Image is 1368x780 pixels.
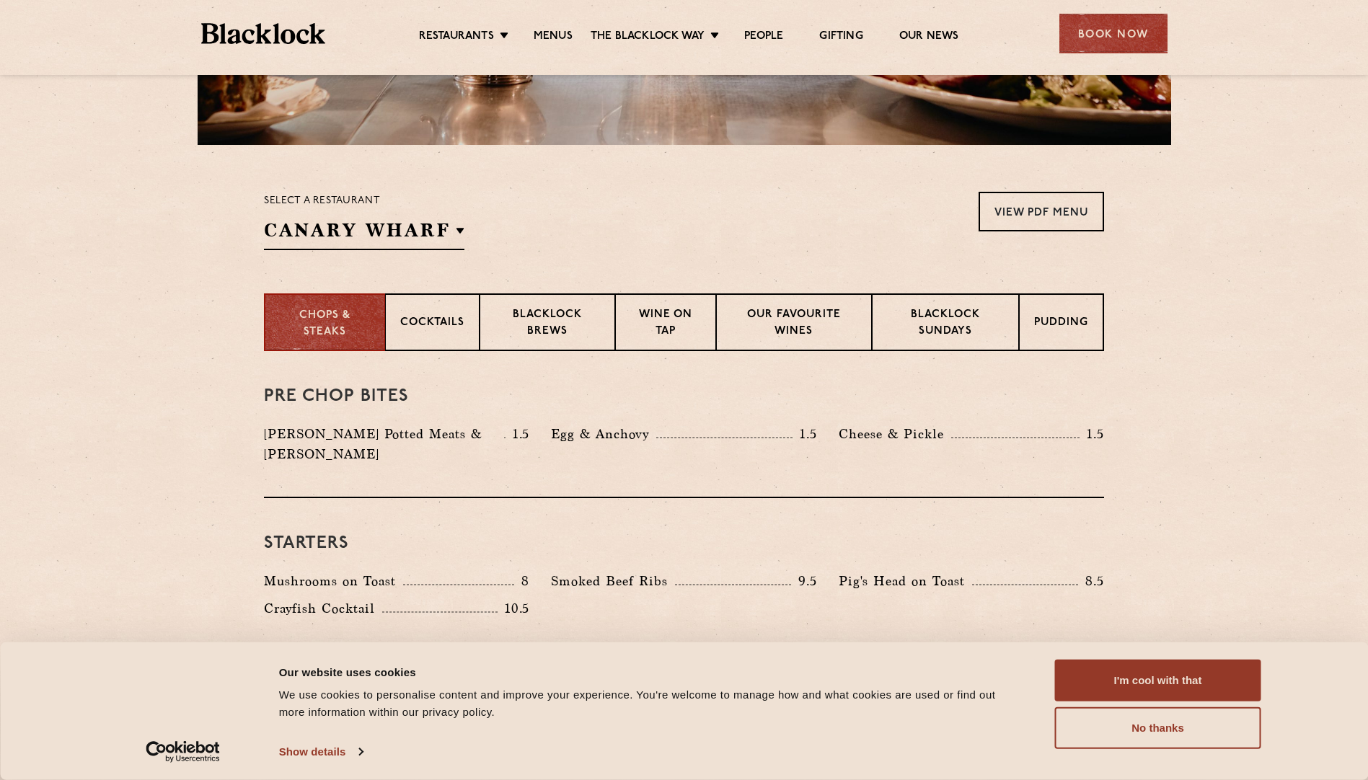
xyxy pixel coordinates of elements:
h3: Pre Chop Bites [264,387,1104,406]
p: Chops & Steaks [280,308,370,340]
p: 9.5 [791,572,817,590]
p: 8.5 [1078,572,1104,590]
p: 1.5 [793,425,817,443]
p: Cocktails [400,315,464,333]
div: Our website uses cookies [279,663,1023,681]
button: I'm cool with that [1055,660,1261,701]
button: No thanks [1055,707,1261,749]
p: 1.5 [506,425,530,443]
a: View PDF Menu [979,192,1104,231]
a: Usercentrics Cookiebot - opens in a new window [120,741,246,763]
p: Pig's Head on Toast [839,571,972,591]
p: 10.5 [498,599,529,618]
p: Egg & Anchovy [551,424,656,444]
p: 8 [514,572,529,590]
p: Select a restaurant [264,192,464,210]
p: Blacklock Brews [495,307,600,341]
a: Our News [899,30,959,45]
p: Crayfish Cocktail [264,598,382,619]
a: The Blacklock Way [591,30,705,45]
p: Our favourite wines [731,307,856,341]
p: Wine on Tap [630,307,701,341]
a: Restaurants [419,30,494,45]
p: Blacklock Sundays [887,307,1004,341]
h3: Starters [264,534,1104,553]
a: Gifting [819,30,862,45]
a: Menus [534,30,573,45]
img: BL_Textured_Logo-footer-cropped.svg [201,23,326,44]
h2: Canary Wharf [264,218,464,250]
p: Pudding [1034,315,1088,333]
div: Book Now [1059,14,1168,53]
a: People [744,30,783,45]
p: [PERSON_NAME] Potted Meats & [PERSON_NAME] [264,424,504,464]
p: Cheese & Pickle [839,424,951,444]
div: We use cookies to personalise content and improve your experience. You're welcome to manage how a... [279,686,1023,721]
p: Mushrooms on Toast [264,571,403,591]
p: 1.5 [1080,425,1104,443]
a: Show details [279,741,363,763]
p: Smoked Beef Ribs [551,571,675,591]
